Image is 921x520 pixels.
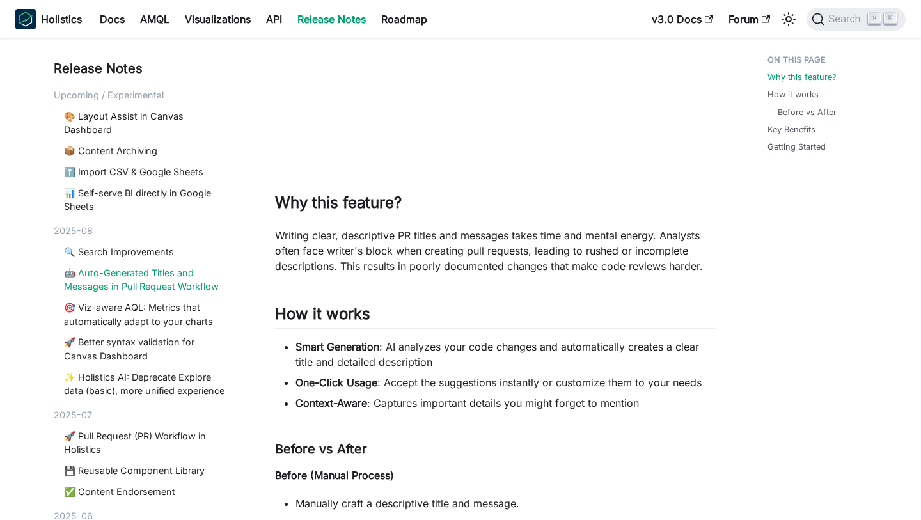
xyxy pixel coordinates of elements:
nav: Blog recent posts navigation [54,59,234,520]
strong: Before (Manual Process) [275,469,394,482]
a: v3.0 Docs [644,9,721,29]
strong: Smart Generation [295,340,379,353]
a: ⬆️ Import CSV & Google Sheets [64,165,229,179]
a: Why this feature? [767,71,837,83]
a: Key Benefits [767,123,815,136]
a: 🚀 Better syntax validation for Canvas Dashboard [64,335,229,363]
kbd: ⌘ [868,13,881,24]
a: 🤖 Auto-Generated Titles and Messages in Pull Request Workflow [64,266,229,294]
li: : Accept the suggestions instantly or customize them to your needs [295,375,716,390]
a: ✅ Content Endorsement [64,485,229,499]
li: : AI analyzes your code changes and automatically creates a clear title and detailed description [295,339,716,370]
b: Holistics [41,12,82,27]
a: 🎨 Layout Assist in Canvas Dashboard [64,109,229,137]
li: Manually craft a descriptive title and message. [295,496,716,511]
a: ✨ Holistics AI: Deprecate Explore data (basic), more unified experience [64,370,229,398]
strong: Context-Aware [295,397,367,409]
h3: Before vs After [275,441,716,457]
a: How it works [767,88,819,100]
a: 🚀 Pull Request (PR) Workflow in Holistics [64,429,229,457]
a: API [258,9,290,29]
div: Release Notes [54,59,234,78]
a: 📦 Content Archiving [64,144,229,158]
div: Upcoming / Experimental [54,88,234,102]
a: Visualizations [177,9,258,29]
li: : Captures important details you might forget to mention [295,395,716,411]
button: Switch between dark and light mode (currently light mode) [778,9,799,29]
a: Getting Started [767,141,826,153]
a: AMQL [132,9,177,29]
strong: One-Click Usage [295,376,377,389]
a: Before vs After [778,106,837,118]
a: Docs [92,9,132,29]
span: Search [824,13,869,25]
a: Release Notes [290,9,374,29]
a: Roadmap [374,9,435,29]
a: 📊 Self-serve BI directly in Google Sheets [64,186,229,214]
a: HolisticsHolistics [15,9,82,29]
img: Holistics [15,9,36,29]
a: 🎯 Viz-aware AQL: Metrics that automatically adapt to your charts [64,301,229,328]
h2: How it works [275,304,716,329]
button: Search (Command+K) [807,8,906,31]
div: 2025-07 [54,408,234,422]
a: 🔍 Search Improvements [64,245,229,259]
kbd: K [884,13,897,24]
a: Forum [721,9,778,29]
p: Writing clear, descriptive PR titles and messages takes time and mental energy. Analysts often fa... [275,228,716,274]
h2: Why this feature? [275,193,716,217]
div: 2025-08 [54,224,234,238]
a: 💾 Reusable Component Library [64,464,229,478]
